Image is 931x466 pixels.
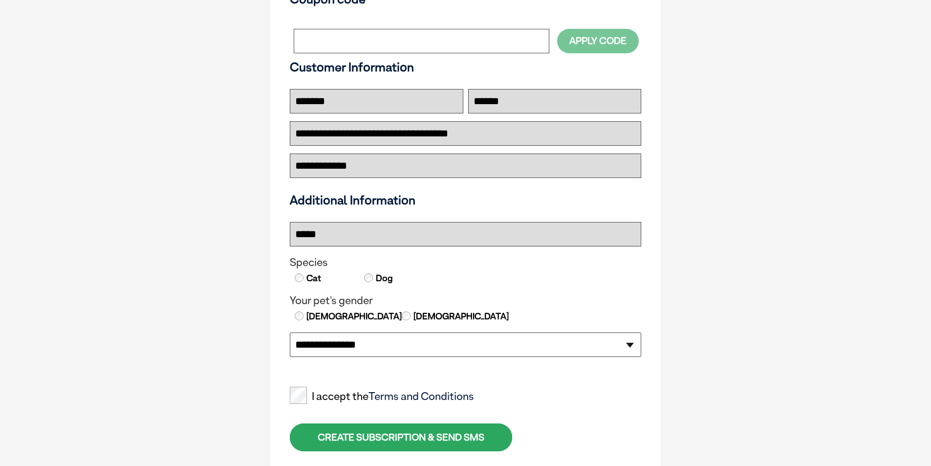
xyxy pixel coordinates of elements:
legend: Species [290,256,641,269]
h3: Additional Information [286,193,645,207]
button: Apply Code [557,29,639,53]
a: Terms and Conditions [368,390,474,402]
h3: Customer Information [290,60,641,74]
input: I accept theTerms and Conditions [290,387,307,404]
div: CREATE SUBSCRIPTION & SEND SMS [290,423,512,451]
label: I accept the [290,390,474,403]
legend: Your pet's gender [290,294,641,307]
